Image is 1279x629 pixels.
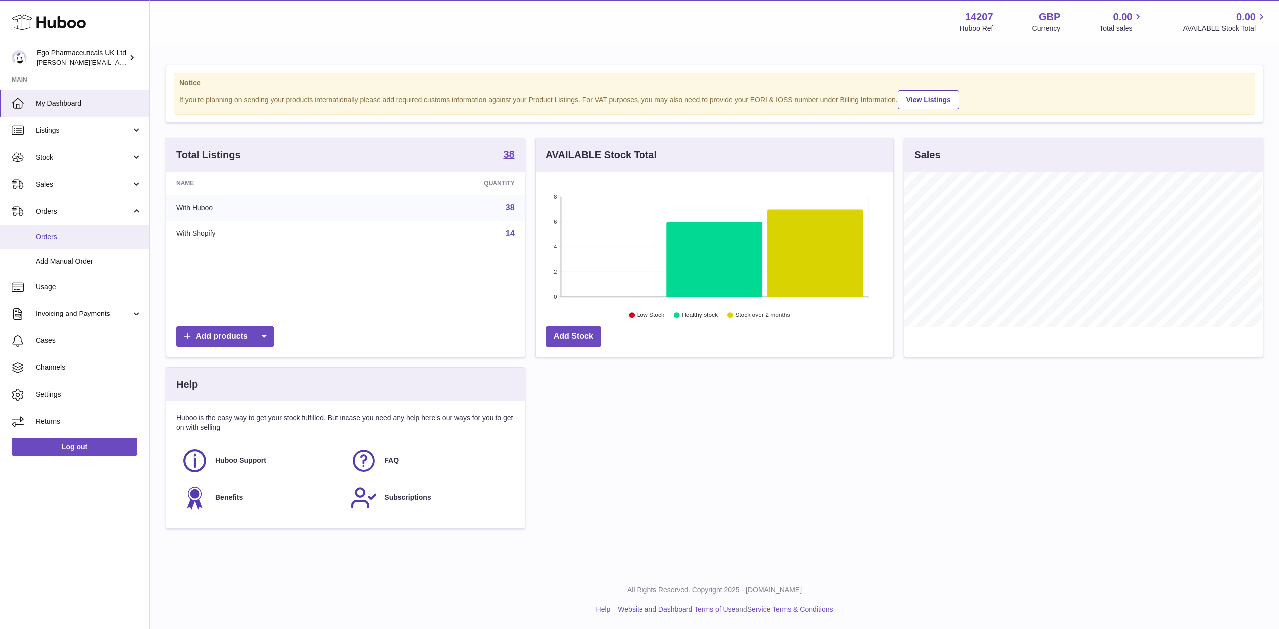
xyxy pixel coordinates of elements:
[914,148,940,162] h3: Sales
[1236,10,1256,24] span: 0.00
[36,282,142,292] span: Usage
[36,257,142,266] span: Add Manual Order
[554,219,557,225] text: 6
[1183,10,1267,33] a: 0.00 AVAILABLE Stock Total
[384,456,399,465] span: FAQ
[12,50,27,65] img: jane.bates@egopharm.com
[36,309,131,318] span: Invoicing and Payments
[503,149,514,159] strong: 38
[554,244,557,250] text: 4
[176,378,198,391] h3: Help
[179,89,1250,109] div: If you're planning on sending your products internationally please add required customs informati...
[176,326,274,347] a: Add products
[747,605,833,613] a: Service Terms & Conditions
[36,180,131,189] span: Sales
[36,207,131,216] span: Orders
[898,90,959,109] a: View Listings
[1039,10,1060,24] strong: GBP
[546,326,601,347] a: Add Stock
[181,484,340,511] a: Benefits
[618,605,735,613] a: Website and Dashboard Terms of Use
[554,194,557,200] text: 8
[554,294,557,300] text: 0
[36,390,142,399] span: Settings
[36,153,131,162] span: Stock
[166,221,359,247] td: With Shopify
[350,484,509,511] a: Subscriptions
[37,48,127,67] div: Ego Pharmaceuticals UK Ltd
[965,10,993,24] strong: 14207
[735,312,790,319] text: Stock over 2 months
[596,605,611,613] a: Help
[359,172,524,195] th: Quantity
[36,363,142,372] span: Channels
[1032,24,1061,33] div: Currency
[554,269,557,275] text: 2
[503,149,514,161] a: 38
[36,336,142,345] span: Cases
[181,447,340,474] a: Huboo Support
[36,99,142,108] span: My Dashboard
[682,312,718,319] text: Healthy stock
[176,413,515,432] p: Huboo is the easy way to get your stock fulfilled. But incase you need any help here's our ways f...
[506,203,515,212] a: 38
[215,456,266,465] span: Huboo Support
[350,447,509,474] a: FAQ
[546,148,657,162] h3: AVAILABLE Stock Total
[1183,24,1267,33] span: AVAILABLE Stock Total
[506,229,515,238] a: 14
[637,312,665,319] text: Low Stock
[614,605,833,614] li: and
[37,58,254,66] span: [PERSON_NAME][EMAIL_ADDRESS][PERSON_NAME][DOMAIN_NAME]
[960,24,993,33] div: Huboo Ref
[166,195,359,221] td: With Huboo
[1099,10,1144,33] a: 0.00 Total sales
[166,172,359,195] th: Name
[36,417,142,426] span: Returns
[176,148,241,162] h3: Total Listings
[1099,24,1144,33] span: Total sales
[1113,10,1133,24] span: 0.00
[384,493,431,502] span: Subscriptions
[215,493,243,502] span: Benefits
[36,126,131,135] span: Listings
[158,585,1271,595] p: All Rights Reserved. Copyright 2025 - [DOMAIN_NAME]
[12,438,137,456] a: Log out
[179,78,1250,88] strong: Notice
[36,232,142,242] span: Orders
